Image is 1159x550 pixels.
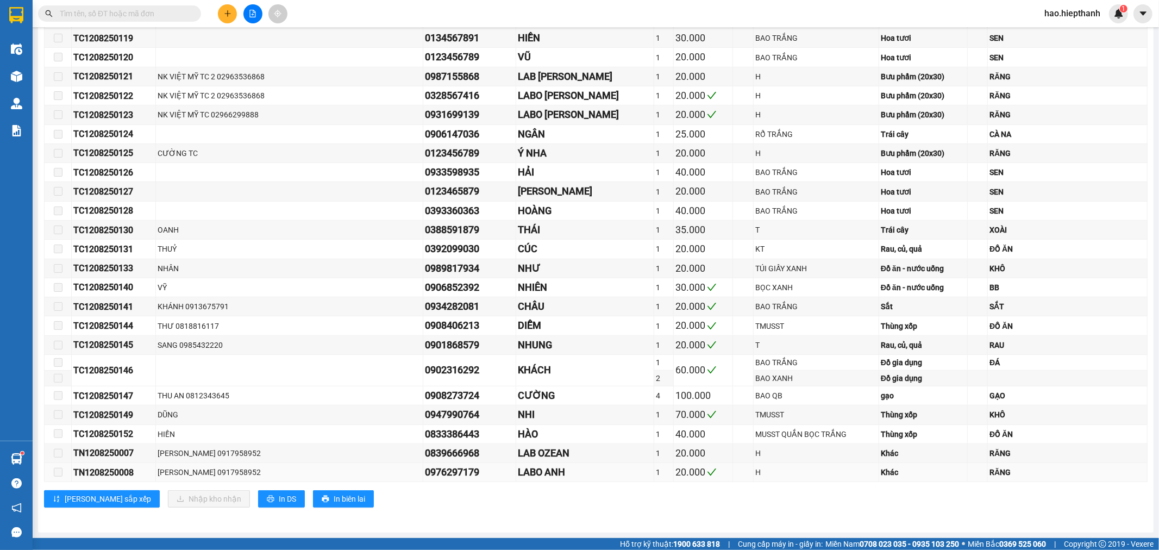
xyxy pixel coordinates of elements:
[425,69,514,84] div: 0987155868
[423,336,516,355] td: 0901868579
[755,205,877,217] div: BAO TRẮNG
[675,446,731,461] div: 20.000
[989,205,1145,217] div: SEN
[72,336,156,355] td: TC1208250145
[158,320,421,332] div: THƯ 0818816117
[423,202,516,221] td: 0393360363
[73,108,154,122] div: TC1208250123
[755,301,877,312] div: BAO TRẮNG
[423,221,516,240] td: 0388591879
[518,30,652,46] div: HIỀN
[72,86,156,105] td: TC1208250122
[516,259,654,278] td: NHƯ
[656,224,672,236] div: 1
[518,241,652,257] div: CÚC
[989,166,1145,178] div: SEN
[72,405,156,424] td: TC1208250149
[60,8,188,20] input: Tìm tên, số ĐT hoặc mã đơn
[73,300,154,314] div: TC1208250141
[73,389,154,403] div: TC1208250147
[989,339,1145,351] div: RAU
[518,69,652,84] div: LAB [PERSON_NAME]
[425,222,514,237] div: 0388591879
[1036,7,1109,20] span: hao.hiepthanh
[755,128,877,140] div: RỔ TRẮNG
[516,221,654,240] td: THÁI
[274,10,281,17] span: aim
[158,109,421,121] div: NK VIỆT MỸ TC 02966299888
[423,29,516,48] td: 0134567891
[516,67,654,86] td: LAB LÊ KHẢI
[425,165,514,180] div: 0933598935
[755,282,877,293] div: BỌC XANH
[516,86,654,105] td: LABO QUỲNH LAN
[158,282,421,293] div: VỸ
[516,182,654,201] td: NAM TẤN
[72,125,156,144] td: TC1208250124
[989,147,1145,159] div: RĂNG
[881,186,966,198] div: Hoa tươi
[881,109,966,121] div: Bưu phẩm (20x30)
[881,372,966,384] div: Đồ gia dụng
[65,493,151,505] span: [PERSON_NAME] sắp xếp
[516,202,654,221] td: HOÀNG
[755,52,877,64] div: BAO TRẮNG
[656,357,672,368] div: 1
[755,339,877,351] div: T
[72,221,156,240] td: TC1208250130
[656,390,672,402] div: 4
[881,409,966,421] div: Thùng xốp
[73,280,154,294] div: TC1208250140
[1138,9,1148,18] span: caret-down
[675,337,731,353] div: 20.000
[72,463,156,482] td: TN1208250008
[1114,9,1124,18] img: icon-new-feature
[423,405,516,424] td: 0947990764
[425,337,514,353] div: 0901868579
[73,70,154,83] div: TC1208250121
[656,447,672,459] div: 1
[425,427,514,442] div: 0833386443
[755,186,877,198] div: BAO TRẮNG
[423,355,516,386] td: 0902316292
[989,52,1145,64] div: SEN
[425,299,514,314] div: 0934282081
[755,109,877,121] div: H
[158,339,421,351] div: SANG 0985432220
[989,186,1145,198] div: SEN
[656,128,672,140] div: 1
[425,88,514,103] div: 0328567416
[518,184,652,199] div: [PERSON_NAME]
[675,146,731,161] div: 20.000
[425,388,514,403] div: 0908273724
[425,203,514,218] div: 0393360363
[72,278,156,297] td: TC1208250140
[423,463,516,482] td: 0976297179
[675,165,731,180] div: 40.000
[675,388,731,403] div: 100.000
[989,32,1145,44] div: SEN
[72,67,156,86] td: TC1208250121
[881,128,966,140] div: Trái cây
[656,205,672,217] div: 1
[73,127,154,141] div: TC1208250124
[989,320,1145,332] div: ĐỒ ĂN
[675,299,731,314] div: 20.000
[989,447,1145,459] div: RĂNG
[516,355,654,386] td: KHÁCH
[516,425,654,444] td: HÀO
[675,362,731,378] div: 60.000
[158,301,421,312] div: KHÁNH 0913675791
[881,357,966,368] div: Đồ gia dụng
[656,428,672,440] div: 1
[881,282,966,293] div: Đồ ăn - nước uống
[881,447,966,459] div: Khác
[158,147,421,159] div: CƯỜNG TC
[425,318,514,333] div: 0908406213
[989,390,1145,402] div: GẠO
[656,109,672,121] div: 1
[675,69,731,84] div: 20.000
[989,301,1145,312] div: SẮT
[675,127,731,142] div: 25.000
[72,202,156,221] td: TC1208250128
